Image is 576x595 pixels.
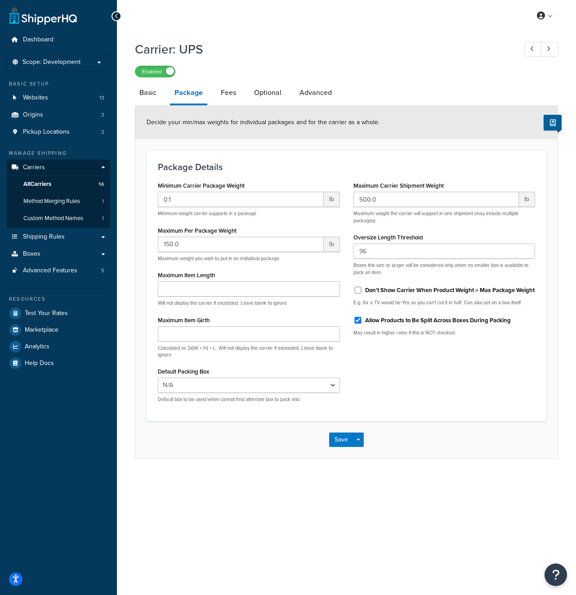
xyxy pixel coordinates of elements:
[7,149,110,157] div: Manage Shipping
[7,107,110,123] li: Origins
[365,316,511,325] label: Allow Products to Be Split Across Boxes During Packing
[353,182,444,189] label: Maximum Carrier Shipment Weight
[23,36,54,44] span: Dashboard
[544,115,562,131] button: Show Help Docs
[158,227,237,234] label: Maximum Per Package Weight
[101,128,104,136] span: 2
[7,295,110,303] div: Resources
[541,42,558,57] a: Next Record
[7,124,110,140] li: Pickup Locations
[7,262,110,279] li: Advanced Features
[7,193,110,210] li: Method Merging Rules
[135,66,175,77] label: Enabled
[7,246,110,262] a: Boxes
[250,82,286,104] a: Optional
[295,82,336,104] a: Advanced
[101,111,104,119] span: 3
[23,111,43,119] span: Origins
[158,396,340,403] p: Default box to be used when cannot find alternate box to pack into
[324,237,340,252] span: lb
[216,82,241,104] a: Fees
[7,322,110,338] a: Marketplace
[158,272,215,279] label: Maximum Item Length
[25,343,49,351] span: Analytics
[158,255,340,262] p: Maximum weight you wish to put in an individual package
[7,229,110,245] a: Shipping Rules
[7,159,110,176] a: Carriers
[7,176,110,193] a: AllCarriers14
[7,159,110,228] li: Carriers
[25,360,54,367] span: Help Docs
[158,182,245,189] label: Minimum Carrier Package Weight
[135,82,161,104] a: Basic
[7,80,110,88] div: Basic Setup
[353,234,423,241] label: Oversize Length Threshold
[23,94,48,102] span: Websites
[7,107,110,123] a: Origins3
[353,329,536,336] p: May result in higher rates if this is NOT checked
[545,563,567,586] button: Open Resource Center
[23,267,77,275] span: Advanced Features
[102,215,104,222] span: 1
[353,262,536,276] p: Boxes this size or larger will be considered only when no smaller box is available to pack an item
[365,286,535,294] label: Don't Show Carrier When Product Weight > Max Package Weight
[324,192,340,207] span: lb
[7,124,110,140] a: Pickup Locations2
[7,338,110,355] a: Analytics
[519,192,535,207] span: lb
[170,82,207,105] a: Package
[102,198,104,205] span: 1
[23,233,65,241] span: Shipping Rules
[7,90,110,106] a: Websites13
[7,305,110,321] a: Test Your Rates
[23,250,40,258] span: Boxes
[158,162,535,172] h3: Package Details
[99,94,104,102] span: 13
[7,355,110,371] a: Help Docs
[23,180,51,188] span: All Carriers
[23,128,70,136] span: Pickup Locations
[158,368,209,375] label: Default Packing Box
[101,267,104,275] span: 5
[22,59,80,66] span: Scope: Development
[23,215,83,222] span: Custom Method Names
[524,42,542,57] a: Previous Record
[7,193,110,210] a: Method Merging Rules1
[7,90,110,106] li: Websites
[147,117,380,127] span: Decide your min/max weights for individual packages and for the carrier as a whole.
[7,32,110,48] a: Dashboard
[25,310,68,317] span: Test Your Rates
[158,317,210,324] label: Maximum Item Girth
[353,299,536,306] p: E.g. for a TV would be Yes as you can't cut it in half. Can also set on a box itself
[98,180,104,188] span: 14
[158,210,340,217] p: Minimum weight carrier supports in a package
[135,41,508,58] h1: Carrier: UPS
[7,210,110,227] a: Custom Method Names1
[158,345,340,359] p: Calculated as 2x(W + H) + L. Will not display the carrier if exceeded. Leave blank to ignore
[25,326,58,334] span: Marketplace
[23,198,80,205] span: Method Merging Rules
[7,262,110,279] a: Advanced Features5
[158,300,340,307] p: Will not display the carrier if exceeded. Leave blank to ignore
[353,210,536,224] p: Maximum weight the carrier will support in one shipment (may include multiple packages)
[23,164,45,171] span: Carriers
[329,433,353,447] button: Save
[7,210,110,227] li: Custom Method Names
